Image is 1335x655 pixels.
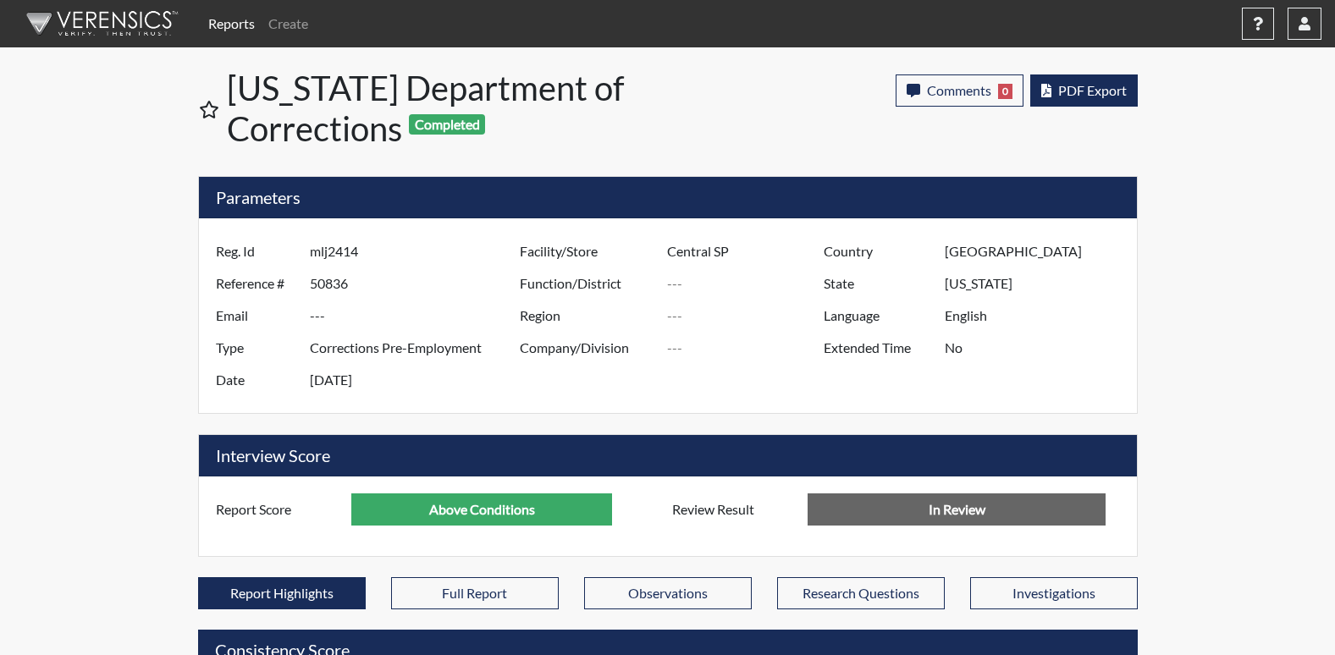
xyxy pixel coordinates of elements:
h5: Parameters [199,177,1137,218]
label: Email [203,300,310,332]
label: Function/District [507,267,668,300]
input: --- [667,235,828,267]
button: Report Highlights [198,577,366,609]
span: Completed [409,114,485,135]
button: Observations [584,577,752,609]
button: Comments0 [896,74,1023,107]
label: Country [811,235,945,267]
input: --- [667,267,828,300]
input: --- [667,332,828,364]
label: Facility/Store [507,235,668,267]
label: Review Result [659,493,808,526]
input: --- [310,267,524,300]
label: State [811,267,945,300]
button: PDF Export [1030,74,1138,107]
label: Report Score [203,493,352,526]
span: Comments [927,82,991,98]
button: Research Questions [777,577,945,609]
a: Reports [201,7,262,41]
input: --- [945,267,1132,300]
input: --- [310,235,524,267]
input: --- [310,332,524,364]
h5: Interview Score [199,435,1137,476]
h1: [US_STATE] Department of Corrections [227,68,670,149]
label: Type [203,332,310,364]
label: Reference # [203,267,310,300]
input: --- [310,300,524,332]
label: Language [811,300,945,332]
input: --- [667,300,828,332]
label: Reg. Id [203,235,310,267]
span: PDF Export [1058,82,1127,98]
input: --- [310,364,524,396]
input: No Decision [808,493,1106,526]
a: Create [262,7,315,41]
label: Extended Time [811,332,945,364]
label: Region [507,300,668,332]
label: Company/Division [507,332,668,364]
button: Investigations [970,577,1138,609]
input: --- [945,332,1132,364]
input: --- [945,235,1132,267]
span: 0 [998,84,1012,99]
label: Date [203,364,310,396]
button: Full Report [391,577,559,609]
input: --- [351,493,612,526]
input: --- [945,300,1132,332]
